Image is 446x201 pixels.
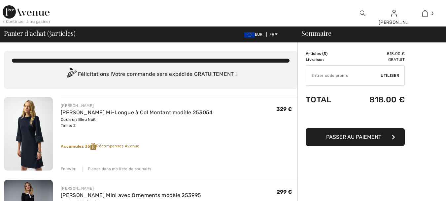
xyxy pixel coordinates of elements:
[244,32,265,37] span: EUR
[306,128,405,146] button: Passer au paiement
[347,57,405,63] td: Gratuit
[326,134,381,140] span: Passer au paiement
[61,103,213,109] div: [PERSON_NAME]
[61,166,76,172] div: Enlever
[306,88,347,111] td: Total
[61,185,201,191] div: [PERSON_NAME]
[306,51,347,57] td: Articles ( )
[61,117,213,128] div: Couleur: Bleu Nuit Taille: 2
[3,5,50,19] img: 1ère Avenue
[276,106,292,112] span: 329 €
[4,30,75,36] span: Panier d'achat ( articles)
[65,68,78,81] img: Congratulation2.svg
[61,143,297,150] div: Récompenses Avenue
[12,68,290,81] div: Félicitations ! Votre commande sera expédiée GRATUITEMENT !
[360,9,365,17] img: recherche
[306,111,405,126] iframe: PayPal
[244,32,255,37] img: Euro
[61,144,96,149] strong: Accumulez 35
[49,28,52,37] span: 3
[90,143,96,150] img: Reward-Logo.svg
[82,166,152,172] div: Placer dans ma liste de souhaits
[306,57,347,63] td: Livraison
[324,51,326,56] span: 3
[431,10,433,16] span: 3
[61,109,213,116] a: [PERSON_NAME] Mi-Longue à Col Montant modèle 253054
[381,73,399,78] span: Utiliser
[347,51,405,57] td: 818.00 €
[277,189,292,195] span: 299 €
[391,9,397,17] img: Mes infos
[422,9,428,17] img: Mon panier
[4,97,53,171] img: Robe Droite Mi-Longue à Col Montant modèle 253054
[306,66,381,85] input: Code promo
[410,9,440,17] a: 3
[391,10,397,16] a: Se connecter
[269,32,278,37] span: FR
[347,88,405,111] td: 818.00 €
[293,30,442,36] div: Sommaire
[61,192,201,198] a: [PERSON_NAME] Mini avec Ornements modèle 253995
[379,19,409,26] div: [PERSON_NAME]
[3,19,51,25] div: < Continuer à magasiner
